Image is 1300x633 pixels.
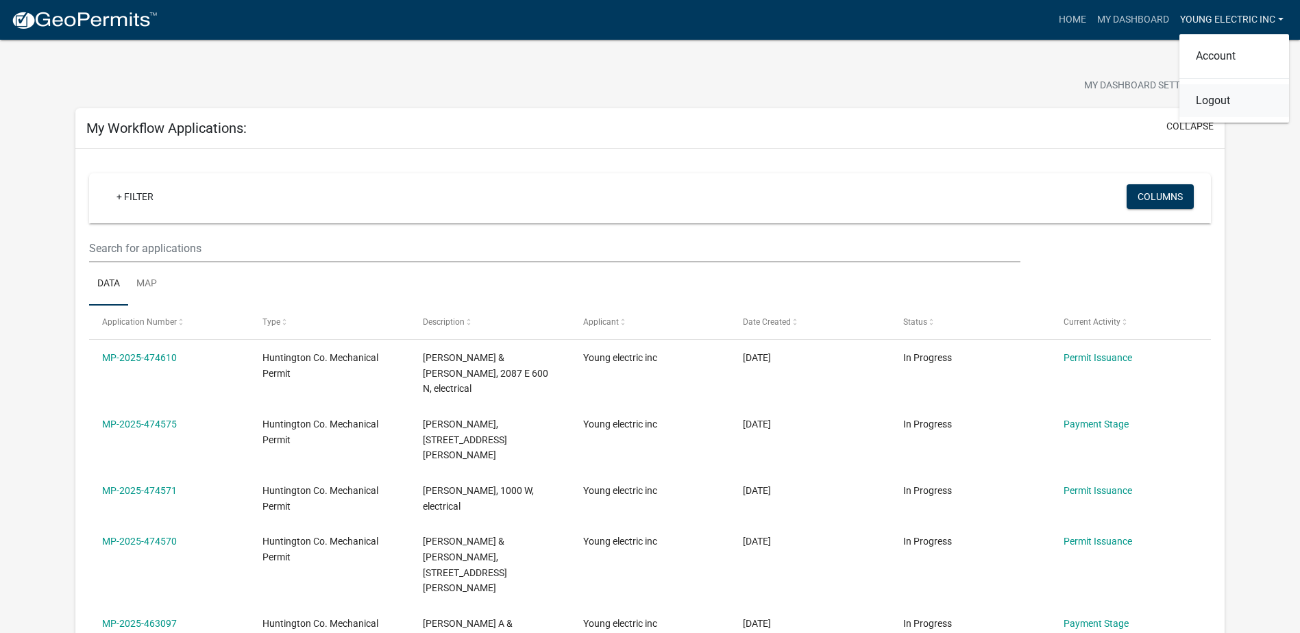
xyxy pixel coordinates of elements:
[1053,7,1092,33] a: Home
[743,352,771,363] span: 09/06/2025
[743,536,771,547] span: 09/06/2025
[1051,306,1211,338] datatable-header-cell: Current Activity
[102,419,177,430] a: MP-2025-474575
[423,536,507,593] span: Kaylor, Blaine & Teresa, 1500 E Taylor St, electrical
[743,317,791,327] span: Date Created
[1084,78,1202,95] span: My Dashboard Settings
[89,234,1020,262] input: Search for applications
[1073,73,1232,99] button: My Dashboard Settingssettings
[1127,184,1194,209] button: Columns
[1179,34,1289,123] div: Young electric inc
[1175,7,1289,33] a: Young electric inc
[583,536,657,547] span: Young electric inc
[1064,536,1132,547] a: Permit Issuance
[106,184,164,209] a: + Filter
[262,419,378,445] span: Huntington Co. Mechanical Permit
[86,120,247,136] h5: My Workflow Applications:
[102,352,177,363] a: MP-2025-474610
[1064,618,1129,629] a: Payment Stage
[1064,485,1132,496] a: Permit Issuance
[743,419,771,430] span: 09/06/2025
[262,352,378,379] span: Huntington Co. Mechanical Permit
[903,618,952,629] span: In Progress
[102,317,177,327] span: Application Number
[128,262,165,306] a: Map
[423,317,465,327] span: Description
[1064,419,1129,430] a: Payment Stage
[1179,84,1289,117] a: Logout
[423,485,534,512] span: Joshua W Shearer, 1000 W, electrical
[249,306,410,338] datatable-header-cell: Type
[1179,40,1289,73] a: Account
[423,352,548,395] span: ROBROCK, BRAD & SHANNA K AVERILL, 2087 E 600 N, electrical
[102,618,177,629] a: MP-2025-463097
[903,352,952,363] span: In Progress
[743,485,771,496] span: 09/06/2025
[583,317,619,327] span: Applicant
[583,419,657,430] span: Young electric inc
[903,536,952,547] span: In Progress
[1092,7,1175,33] a: My Dashboard
[903,317,927,327] span: Status
[1064,317,1120,327] span: Current Activity
[1166,119,1214,134] button: collapse
[262,536,378,562] span: Huntington Co. Mechanical Permit
[903,419,952,430] span: In Progress
[410,306,570,338] datatable-header-cell: Description
[890,306,1051,338] datatable-header-cell: Status
[583,352,657,363] span: Young electric inc
[583,485,657,496] span: Young electric inc
[423,419,507,461] span: Ryan Johnson, 7604 N Old Fort Wayne Rd., electrical
[730,306,890,338] datatable-header-cell: Date Created
[89,306,249,338] datatable-header-cell: Application Number
[102,485,177,496] a: MP-2025-474571
[1064,352,1132,363] a: Permit Issuance
[903,485,952,496] span: In Progress
[262,485,378,512] span: Huntington Co. Mechanical Permit
[743,618,771,629] span: 08/13/2025
[89,262,128,306] a: Data
[262,317,280,327] span: Type
[583,618,657,629] span: Young electric inc
[569,306,730,338] datatable-header-cell: Applicant
[102,536,177,547] a: MP-2025-474570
